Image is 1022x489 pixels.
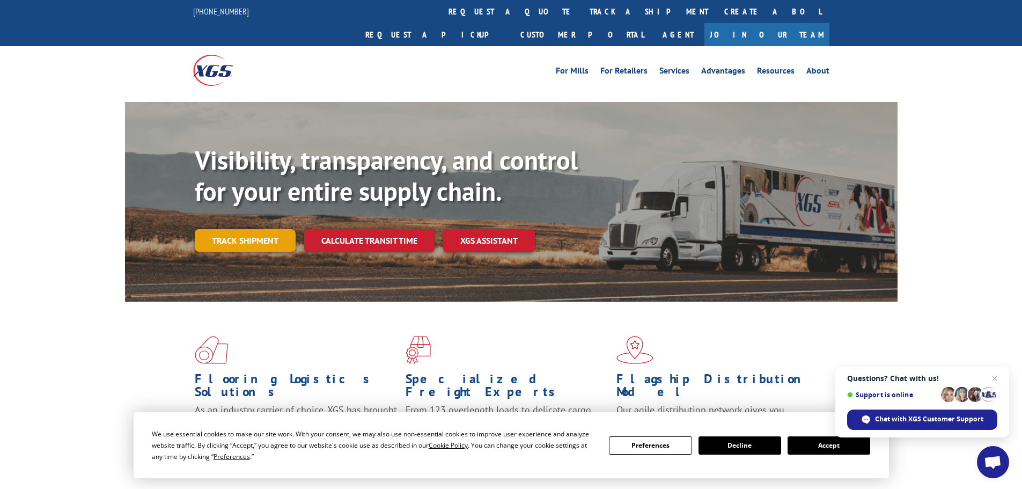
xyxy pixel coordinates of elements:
div: Chat with XGS Customer Support [847,410,997,430]
a: Calculate transit time [304,229,435,252]
a: XGS ASSISTANT [443,229,535,252]
a: Advantages [701,67,745,78]
span: Close chat [988,372,1001,385]
div: We use essential cookies to make our site work. With your consent, we may also use non-essential ... [152,428,596,462]
a: Request a pickup [357,23,512,46]
a: Services [659,67,689,78]
button: Decline [699,436,781,455]
h1: Flooring Logistics Solutions [195,373,398,404]
a: Customer Portal [512,23,652,46]
span: Cookie Policy [429,441,468,450]
span: Support is online [847,391,937,399]
a: Track shipment [195,229,296,252]
a: [PHONE_NUMBER] [193,6,249,17]
span: Our agile distribution network gives you nationwide inventory management on demand. [616,404,814,429]
a: Resources [757,67,795,78]
a: About [806,67,829,78]
h1: Flagship Distribution Model [616,373,819,404]
p: From 123 overlength loads to delicate cargo, our experienced staff knows the best way to move you... [406,404,608,451]
span: Questions? Chat with us! [847,374,997,383]
img: xgs-icon-focused-on-flooring-red [406,336,431,364]
button: Accept [788,436,870,455]
button: Preferences [609,436,692,455]
a: Join Our Team [704,23,829,46]
span: Chat with XGS Customer Support [875,414,983,424]
a: For Retailers [600,67,648,78]
a: Agent [652,23,704,46]
a: For Mills [556,67,589,78]
img: xgs-icon-flagship-distribution-model-red [616,336,653,364]
span: As an industry carrier of choice, XGS has brought innovation and dedication to flooring logistics... [195,404,397,442]
img: xgs-icon-total-supply-chain-intelligence-red [195,336,228,364]
div: Cookie Consent Prompt [134,412,889,478]
h1: Specialized Freight Experts [406,373,608,404]
div: Open chat [977,446,1009,478]
b: Visibility, transparency, and control for your entire supply chain. [195,143,578,208]
span: Preferences [214,452,250,461]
